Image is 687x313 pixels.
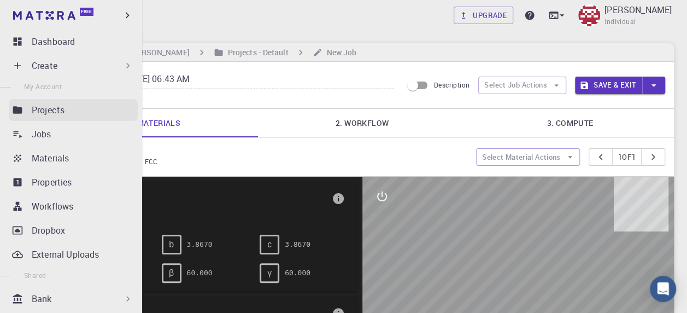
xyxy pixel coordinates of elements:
span: FCC [63,207,327,217]
a: Workflows [9,195,138,217]
a: External Uploads [9,244,138,265]
a: Properties [9,171,138,193]
a: 1. Materials [50,109,258,137]
h6: Projects - Default [224,47,289,59]
a: Jobs [9,123,138,145]
pre: 3.8670 [187,235,213,254]
span: My Account [24,82,62,91]
div: Open Intercom Messenger [650,276,676,302]
a: Dropbox [9,219,138,241]
a: Dashboard [9,31,138,53]
button: info [327,188,349,210]
p: Silicon FCC [87,147,467,156]
img: mukesh khadka [578,4,600,26]
span: Shared [24,271,46,280]
p: [PERSON_NAME] [604,3,672,16]
span: b [169,240,174,250]
p: Workflows [32,200,73,213]
button: Save & Exit [575,77,642,94]
a: Materials [9,147,138,169]
span: Description [434,80,469,89]
div: pager [589,148,666,166]
div: Bank [9,288,138,310]
p: Create [32,59,57,72]
span: FCC [144,157,162,166]
p: Bank [32,292,52,305]
a: Upgrade [454,7,513,24]
pre: 3.8670 [285,235,310,254]
p: Projects [32,103,64,117]
span: Lattice [63,190,327,207]
p: Jobs [32,127,51,141]
img: logo [13,11,75,20]
p: Dropbox [32,224,65,237]
div: Create [9,55,138,77]
button: Select Job Actions [478,77,566,94]
pre: 60.000 [187,263,213,282]
p: Properties [32,176,72,189]
span: Support [22,8,61,18]
p: External Uploads [32,248,99,261]
pre: 60.000 [285,263,310,282]
span: β [169,268,174,278]
p: Materials [32,152,69,165]
button: 1of1 [612,148,642,166]
p: Dashboard [32,35,75,48]
span: Individual [604,16,636,27]
nav: breadcrumb [55,47,359,59]
button: Select Material Actions [476,148,580,166]
a: 3. Compute [466,109,674,137]
h6: [PERSON_NAME] [125,47,189,59]
a: Projects [9,99,138,121]
h6: New Job [322,47,357,59]
span: γ [267,268,272,278]
a: 2. Workflow [258,109,466,137]
span: c [267,240,272,250]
